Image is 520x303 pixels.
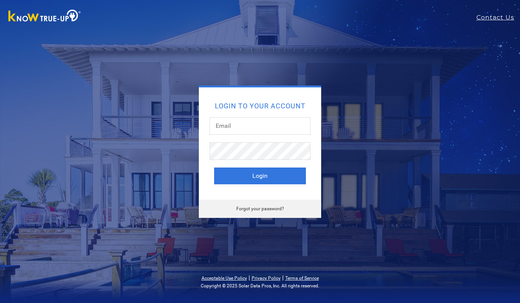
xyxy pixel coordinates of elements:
span: | [282,274,284,281]
span: | [249,274,250,281]
img: Know True-Up [5,8,85,25]
input: Email [210,117,310,135]
a: Privacy Policy [252,276,281,281]
a: Acceptable Use Policy [201,276,247,281]
a: Forgot your password? [236,206,284,211]
a: Terms of Service [285,276,319,281]
h2: Login to your account [214,103,306,110]
a: Contact Us [476,13,520,22]
button: Login [214,168,306,184]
